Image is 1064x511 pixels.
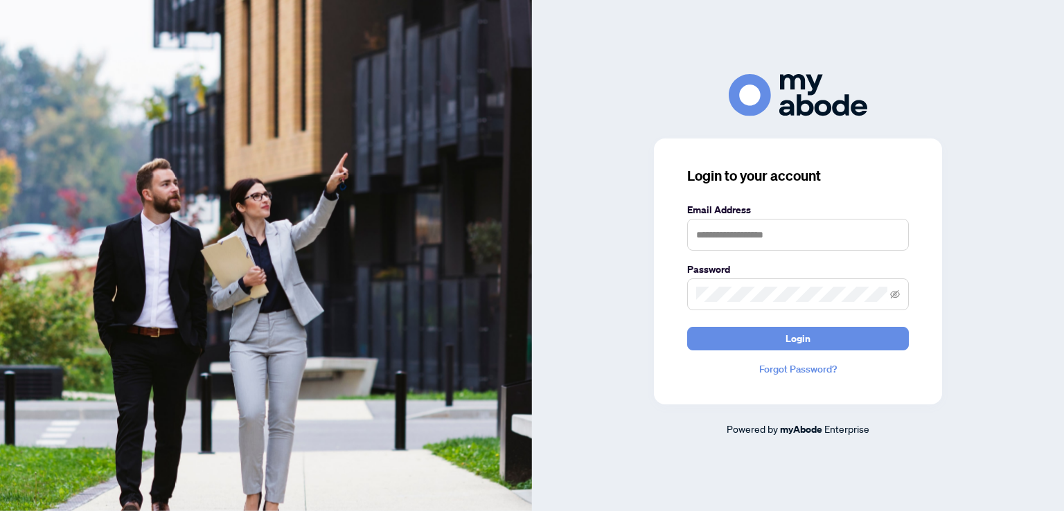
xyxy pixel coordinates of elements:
span: eye-invisible [890,289,900,299]
span: Enterprise [824,422,869,435]
a: myAbode [780,422,822,437]
span: Powered by [727,422,778,435]
img: ma-logo [729,74,867,116]
h3: Login to your account [687,166,909,186]
label: Password [687,262,909,277]
button: Login [687,327,909,350]
label: Email Address [687,202,909,217]
span: Login [786,328,810,350]
a: Forgot Password? [687,361,909,377]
